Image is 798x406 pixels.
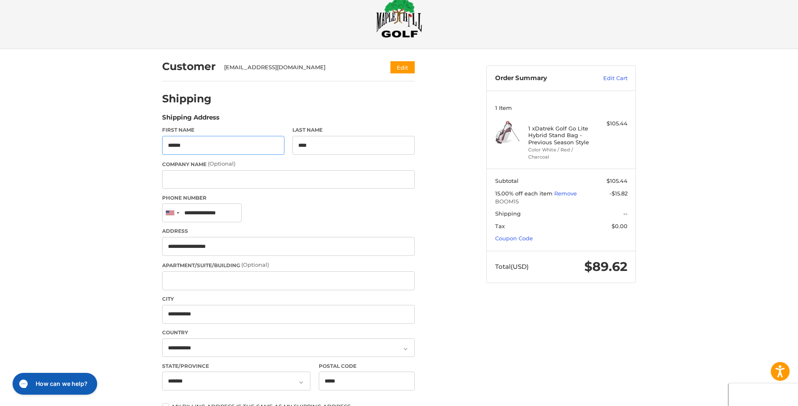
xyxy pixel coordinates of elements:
label: State/Province [162,362,310,370]
a: Edit Cart [585,74,628,83]
span: $0.00 [612,223,628,229]
span: -- [623,210,628,217]
span: BOOM15 [495,198,628,206]
div: $105.44 [594,120,628,128]
div: [EMAIL_ADDRESS][DOMAIN_NAME] [224,63,374,72]
h3: 1 Item [495,104,628,111]
span: $89.62 [584,259,628,274]
small: (Optional) [208,160,235,167]
iframe: Gorgias live chat messenger [8,370,100,398]
label: City [162,295,415,303]
iframe: Google Customer Reviews [729,383,798,406]
label: Phone Number [162,194,415,202]
a: Remove [554,190,577,197]
legend: Shipping Address [162,113,220,126]
span: Shipping [495,210,521,217]
label: Apartment/Suite/Building [162,261,415,269]
label: Postal Code [319,362,415,370]
div: United States: +1 [163,204,182,222]
span: Subtotal [495,177,519,184]
h2: Customer [162,60,216,73]
label: Last Name [292,126,415,134]
label: Country [162,329,415,336]
span: Total (USD) [495,263,529,271]
label: First Name [162,126,284,134]
span: 15.00% off each item [495,190,554,197]
li: Color White / Red / Charcoal [528,146,592,160]
h3: Order Summary [495,74,585,83]
button: Edit [390,61,415,73]
a: Coupon Code [495,235,533,242]
span: $105.44 [607,177,628,184]
label: Address [162,227,415,235]
span: -$15.82 [609,190,628,197]
h2: Shipping [162,92,212,105]
span: Tax [495,223,505,229]
label: Company Name [162,160,415,168]
small: (Optional) [241,261,269,268]
h4: 1 x Datrek Golf Go Lite Hybrid Stand Bag - Previous Season Style [528,125,592,146]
